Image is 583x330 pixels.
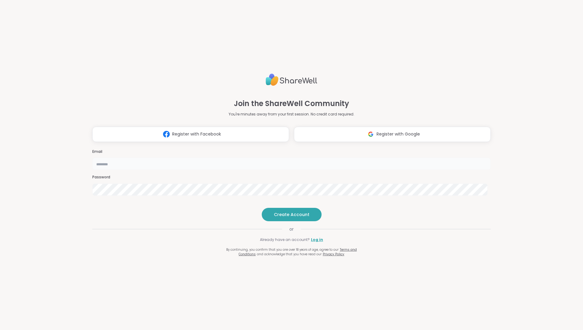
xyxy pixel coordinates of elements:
[172,131,221,137] span: Register with Facebook
[257,252,322,256] span: and acknowledge that you have read our
[239,247,357,256] a: Terms and Conditions
[377,131,420,137] span: Register with Google
[294,127,491,142] button: Register with Google
[229,112,354,117] p: You're minutes away from your first session. No credit card required.
[260,237,310,242] span: Already have an account?
[226,247,339,252] span: By continuing, you confirm that you are over 18 years of age, agree to our
[274,211,309,218] span: Create Account
[161,129,172,140] img: ShareWell Logomark
[234,98,349,109] h1: Join the ShareWell Community
[323,252,344,256] a: Privacy Policy
[92,149,491,154] h3: Email
[311,237,323,242] a: Log in
[282,226,301,232] span: or
[266,71,317,88] img: ShareWell Logo
[92,127,289,142] button: Register with Facebook
[365,129,377,140] img: ShareWell Logomark
[92,175,491,180] h3: Password
[262,208,322,221] button: Create Account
